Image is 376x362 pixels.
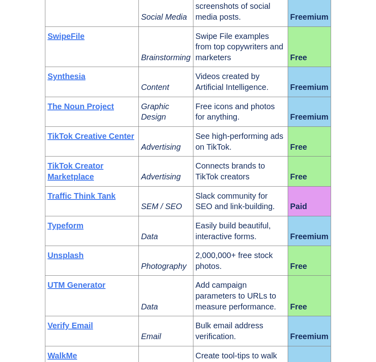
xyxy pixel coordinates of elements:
[47,132,134,140] a: TikTok Creative Center
[290,332,329,341] span: Freemium
[141,302,158,311] span: Data
[195,251,273,270] span: 2,000,000+ free stock photos.
[195,221,271,241] span: Easily build beautiful, interactive forms.
[290,12,329,21] span: Freemium
[47,351,77,360] a: WalkMe
[141,53,190,62] span: Brainstorming
[141,332,161,341] span: Email
[290,232,329,241] span: Freemium
[141,12,187,21] span: Social Media
[290,202,307,211] span: Paid
[290,262,307,270] span: Free
[290,112,329,121] span: Freemium
[290,142,307,151] span: Free
[47,32,84,41] a: SwipeFile
[290,172,307,181] span: Free
[47,281,105,289] a: UTM Generator
[141,142,181,151] span: Advertising
[141,172,181,181] span: Advertising
[47,161,103,181] a: TikTok Creator Marketplace
[141,102,169,122] span: Graphic Design
[290,302,307,311] span: Free
[195,281,276,311] span: Add campaign parameters to URLs to measure performance.
[195,321,263,341] span: Bulk email address verification.
[47,321,93,330] a: Verify Email
[141,262,186,270] span: Photography
[195,191,275,211] span: Slack community for SEO and link-building.
[47,221,83,230] a: Typeform
[47,191,116,200] a: Traffic Think Tank
[195,161,265,181] span: Connects brands to TikTok creators
[195,32,283,62] span: Swipe File examples from top copywriters and marketers
[290,53,307,62] span: Free
[195,72,268,92] span: Videos created by Artificial Intelligence.
[195,102,275,122] span: Free icons and photos for anything.
[195,132,283,151] span: See high-performing ads on TikTok.
[47,102,114,111] a: The Noun Project
[141,83,169,92] span: Content
[47,251,83,260] a: Unsplash
[141,232,158,241] span: Data
[290,83,329,92] span: Freemium
[141,202,182,211] span: SEM / SEO
[47,72,85,81] a: Synthesia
